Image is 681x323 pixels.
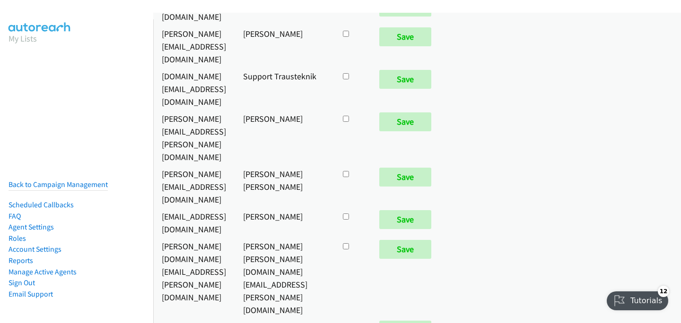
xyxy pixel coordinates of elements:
td: [PERSON_NAME][EMAIL_ADDRESS][DOMAIN_NAME] [153,25,235,68]
input: Save [379,112,431,131]
input: Save [379,240,431,259]
a: FAQ [9,212,21,221]
td: [DOMAIN_NAME][EMAIL_ADDRESS][DOMAIN_NAME] [153,68,235,110]
a: Reports [9,256,33,265]
iframe: Checklist [601,282,674,316]
a: Scheduled Callbacks [9,200,74,209]
td: [PERSON_NAME] [235,208,332,238]
td: [PERSON_NAME] [235,110,332,165]
a: Roles [9,234,26,243]
input: Save [379,210,431,229]
td: Support Trausteknik [235,68,332,110]
td: [EMAIL_ADDRESS][DOMAIN_NAME] [153,208,235,238]
td: [PERSON_NAME] [235,25,332,68]
a: My Lists [9,33,37,44]
td: [PERSON_NAME] [PERSON_NAME] [235,165,332,208]
td: [PERSON_NAME][EMAIL_ADDRESS][DOMAIN_NAME] [153,165,235,208]
input: Save [379,70,431,89]
td: [PERSON_NAME] [PERSON_NAME][DOMAIN_NAME][EMAIL_ADDRESS][PERSON_NAME][DOMAIN_NAME] [235,238,332,318]
a: Email Support [9,289,53,298]
a: Sign Out [9,278,35,287]
td: [PERSON_NAME][DOMAIN_NAME][EMAIL_ADDRESS][PERSON_NAME][DOMAIN_NAME] [153,238,235,318]
td: [PERSON_NAME][EMAIL_ADDRESS][PERSON_NAME][DOMAIN_NAME] [153,110,235,165]
a: Back to Campaign Management [9,180,108,189]
a: Account Settings [9,245,61,254]
a: Agent Settings [9,222,54,231]
input: Save [379,27,431,46]
input: Save [379,168,431,187]
a: Manage Active Agents [9,267,77,276]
